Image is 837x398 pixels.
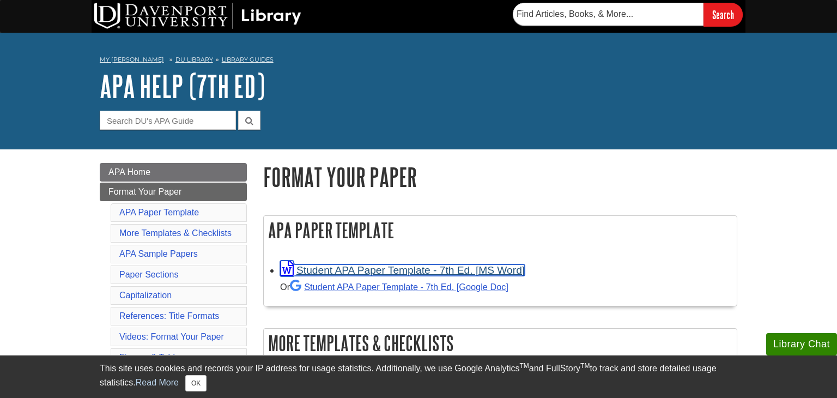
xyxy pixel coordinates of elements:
[280,282,508,292] small: Or
[108,187,181,196] span: Format Your Paper
[222,56,274,63] a: Library Guides
[119,249,198,258] a: APA Sample Papers
[703,3,743,26] input: Search
[100,111,236,130] input: Search DU's APA Guide
[119,332,224,341] a: Videos: Format Your Paper
[94,3,301,29] img: DU Library
[513,3,743,26] form: Searches DU Library's articles, books, and more
[290,282,508,292] a: Student APA Paper Template - 7th Ed. [Google Doc]
[100,52,737,70] nav: breadcrumb
[519,362,529,370] sup: TM
[175,56,213,63] a: DU Library
[100,163,247,182] a: APA Home
[119,291,172,300] a: Capitalization
[119,208,199,217] a: APA Paper Template
[263,163,737,191] h1: Format Your Paper
[100,362,737,391] div: This site uses cookies and records your IP address for usage statistics. Additionally, we use Goo...
[264,329,737,358] h2: More Templates & Checklists
[100,183,247,201] a: Format Your Paper
[119,228,232,238] a: More Templates & Checklists
[580,362,590,370] sup: TM
[108,167,150,177] span: APA Home
[766,333,837,355] button: Library Chat
[119,270,179,279] a: Paper Sections
[136,378,179,387] a: Read More
[264,216,737,245] h2: APA Paper Template
[185,375,207,391] button: Close
[100,55,164,64] a: My [PERSON_NAME]
[513,3,703,26] input: Find Articles, Books, & More...
[280,264,525,276] a: Link opens in new window
[119,353,184,362] a: Figures & Tables
[119,311,219,321] a: References: Title Formats
[100,69,265,103] a: APA Help (7th Ed)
